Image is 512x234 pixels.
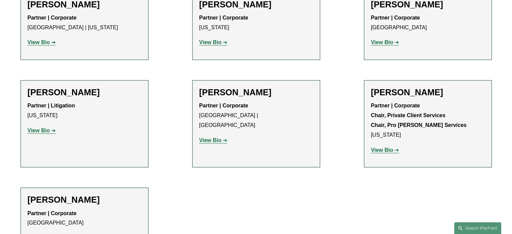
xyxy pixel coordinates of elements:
[28,195,141,205] h2: [PERSON_NAME]
[199,87,313,98] h2: [PERSON_NAME]
[28,39,56,45] a: View Bio
[28,87,141,98] h2: [PERSON_NAME]
[371,101,485,140] p: [US_STATE]
[371,147,393,153] strong: View Bio
[199,39,221,45] strong: View Bio
[371,87,485,98] h2: [PERSON_NAME]
[371,39,393,45] strong: View Bio
[371,103,467,128] strong: Partner | Corporate Chair, Private Client Services Chair, Pro [PERSON_NAME] Services
[28,210,77,216] strong: Partner | Corporate
[199,39,228,45] a: View Bio
[454,222,501,234] a: Search this site
[199,13,313,33] p: [US_STATE]
[28,103,75,108] strong: Partner | Litigation
[199,103,248,108] strong: Partner | Corporate
[28,13,141,33] p: [GEOGRAPHIC_DATA] | [US_STATE]
[28,101,141,121] p: [US_STATE]
[28,209,141,228] p: [GEOGRAPHIC_DATA]
[371,39,399,45] a: View Bio
[28,39,50,45] strong: View Bio
[199,101,313,130] p: [GEOGRAPHIC_DATA] | [GEOGRAPHIC_DATA]
[28,128,56,133] a: View Bio
[28,128,50,133] strong: View Bio
[371,13,485,33] p: [GEOGRAPHIC_DATA]
[28,15,77,21] strong: Partner | Corporate
[371,147,399,153] a: View Bio
[199,137,228,143] a: View Bio
[199,137,221,143] strong: View Bio
[199,15,248,21] strong: Partner | Corporate
[371,15,420,21] strong: Partner | Corporate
